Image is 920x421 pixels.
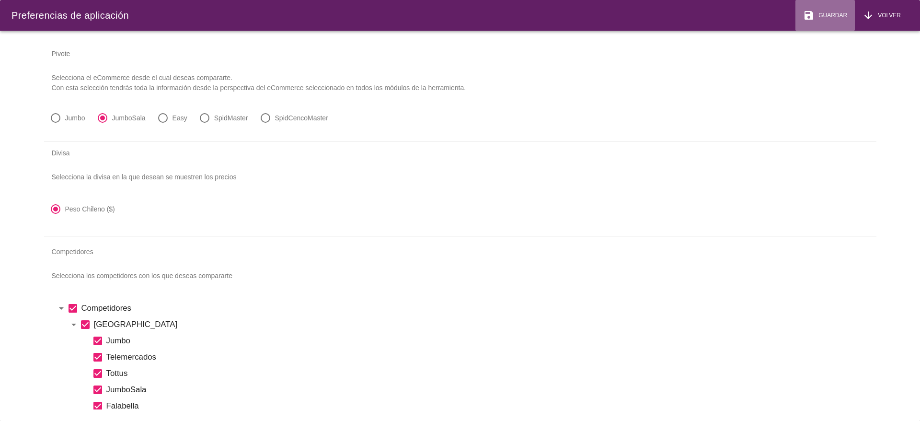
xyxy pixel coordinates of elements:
p: Selecciona el eCommerce desde el cual deseas compararte. Con esta selección tendrás toda la infor... [44,65,876,101]
i: check_box [80,319,91,330]
span: Guardar [815,11,847,20]
i: arrow_drop_down [56,303,67,314]
p: Selecciona la divisa en la que desean se muestren los precios [44,164,876,190]
label: SpidMaster [214,113,248,123]
label: JumboSala [106,384,865,396]
label: Competidores [81,302,865,314]
i: check_box [92,351,103,363]
i: check_box [92,384,103,396]
label: JumboSala [112,113,146,123]
label: Peso Chileno ($) [65,204,115,214]
label: Telemercados [106,351,865,363]
div: Divisa [44,141,876,164]
span: Volver [874,11,901,20]
i: check_box [92,335,103,347]
i: save [803,10,815,21]
div: Pivote [44,42,876,65]
i: arrow_drop_down [68,319,80,330]
i: check_box [92,368,103,379]
label: Tottus [106,367,865,379]
label: [GEOGRAPHIC_DATA] [94,318,865,330]
i: check_box [67,303,79,314]
label: Jumbo [65,113,85,123]
label: Jumbo [106,335,865,347]
label: Falabella [106,400,865,412]
i: arrow_downward [862,10,874,21]
div: Competidores [44,240,876,263]
label: Easy [172,113,187,123]
p: Selecciona los competidores con los que deseas compararte [44,263,876,289]
div: Preferencias de aplicación [11,8,129,23]
i: check_box [92,400,103,412]
label: SpidCencoMaster [275,113,328,123]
